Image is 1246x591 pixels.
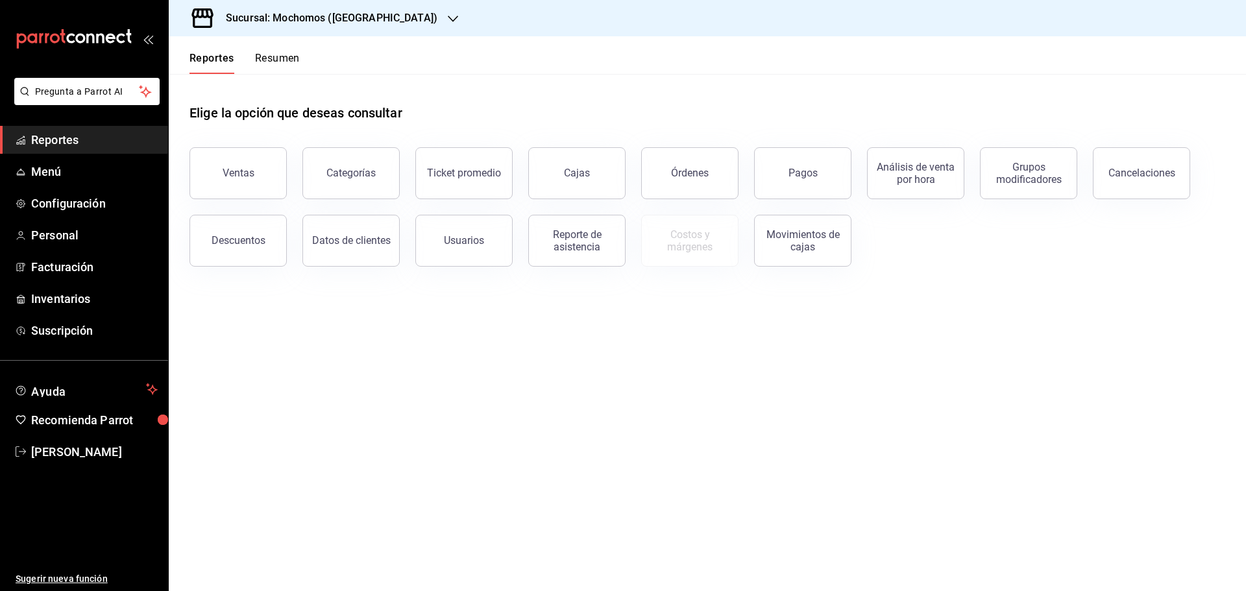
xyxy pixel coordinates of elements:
button: Categorías [302,147,400,199]
span: Suscripción [31,322,158,339]
span: Reportes [31,131,158,149]
div: Grupos modificadores [988,161,1069,186]
h3: Sucursal: Mochomos ([GEOGRAPHIC_DATA]) [215,10,437,26]
span: Pregunta a Parrot AI [35,85,140,99]
span: Ayuda [31,381,141,397]
div: navigation tabs [189,52,300,74]
div: Análisis de venta por hora [875,161,956,186]
span: Inventarios [31,290,158,308]
button: Descuentos [189,215,287,267]
a: Pregunta a Parrot AI [9,94,160,108]
div: Descuentos [212,234,265,247]
button: Pagos [754,147,851,199]
button: Resumen [255,52,300,74]
button: Pregunta a Parrot AI [14,78,160,105]
div: Ventas [223,167,254,179]
button: Órdenes [641,147,739,199]
span: Menú [31,163,158,180]
div: Cajas [564,165,591,181]
div: Reporte de asistencia [537,228,617,253]
h1: Elige la opción que deseas consultar [189,103,402,123]
div: Ticket promedio [427,167,501,179]
button: Cancelaciones [1093,147,1190,199]
div: Categorías [326,167,376,179]
button: Grupos modificadores [980,147,1077,199]
div: Órdenes [671,167,709,179]
span: Sugerir nueva función [16,572,158,586]
div: Cancelaciones [1108,167,1175,179]
button: Ventas [189,147,287,199]
button: Análisis de venta por hora [867,147,964,199]
div: Costos y márgenes [650,228,730,253]
a: Cajas [528,147,626,199]
div: Usuarios [444,234,484,247]
button: open_drawer_menu [143,34,153,44]
button: Reportes [189,52,234,74]
button: Usuarios [415,215,513,267]
div: Datos de clientes [312,234,391,247]
button: Contrata inventarios para ver este reporte [641,215,739,267]
span: Facturación [31,258,158,276]
span: Recomienda Parrot [31,411,158,429]
span: Personal [31,226,158,244]
span: [PERSON_NAME] [31,443,158,461]
div: Pagos [788,167,818,179]
div: Movimientos de cajas [763,228,843,253]
button: Movimientos de cajas [754,215,851,267]
span: Configuración [31,195,158,212]
button: Ticket promedio [415,147,513,199]
button: Reporte de asistencia [528,215,626,267]
button: Datos de clientes [302,215,400,267]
